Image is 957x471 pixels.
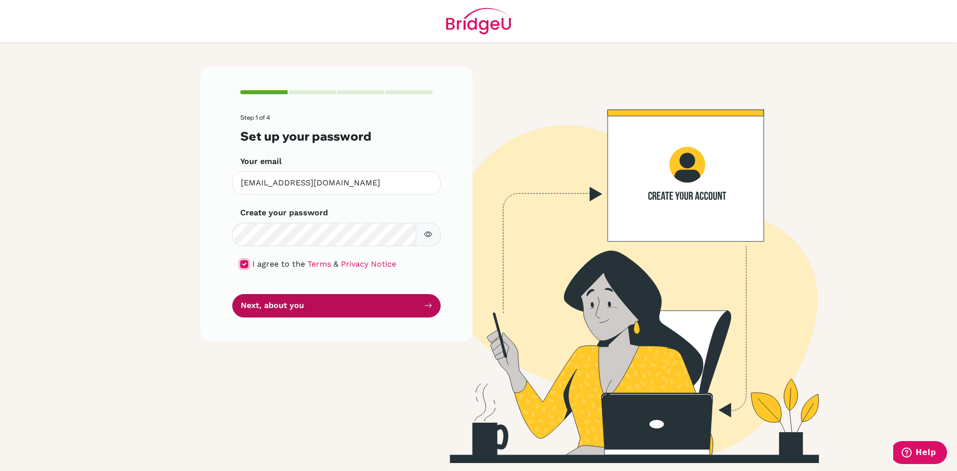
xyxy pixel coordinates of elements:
[240,207,328,219] label: Create your password
[232,171,441,195] input: Insert your email*
[240,156,282,167] label: Your email
[240,114,270,121] span: Step 1 of 4
[893,441,947,466] iframe: Opens a widget where you can find more information
[232,294,441,317] button: Next, about you
[336,66,905,463] img: Create your account
[252,259,305,269] span: I agree to the
[341,259,396,269] a: Privacy Notice
[333,259,338,269] span: &
[240,129,433,144] h3: Set up your password
[308,259,331,269] a: Terms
